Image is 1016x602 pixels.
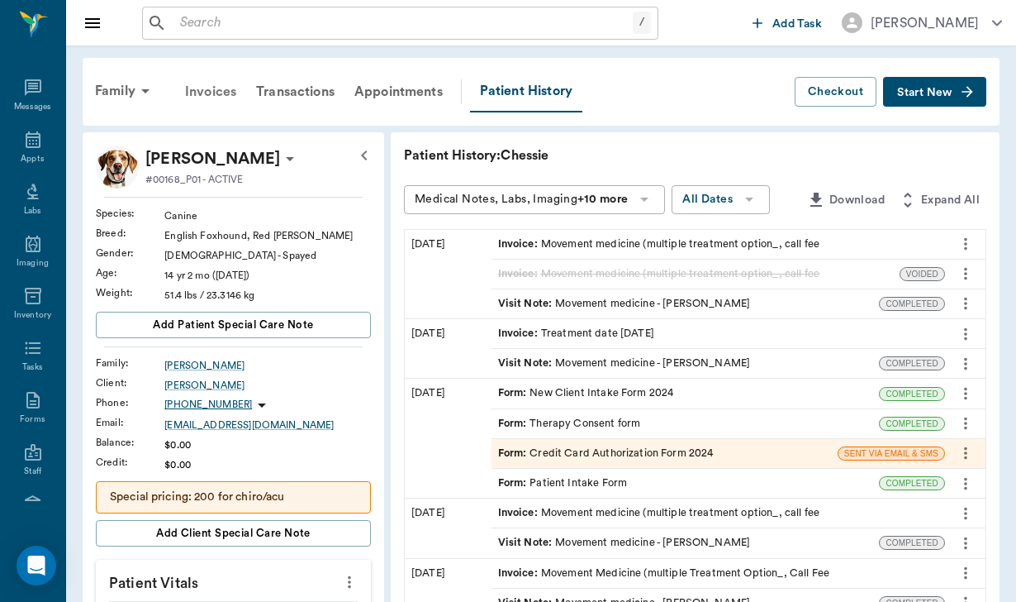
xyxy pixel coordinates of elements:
[952,320,979,348] button: more
[577,193,628,205] b: +10 more
[498,446,530,461] span: Form :
[952,380,979,408] button: more
[96,146,139,189] img: Profile Image
[164,248,371,263] div: [DEMOGRAPHIC_DATA] - Spayed
[883,77,986,107] button: Start New
[164,208,371,223] div: Canine
[17,546,56,585] div: Open Intercom Messenger
[952,230,979,258] button: more
[880,537,944,549] span: COMPLETED
[96,312,371,338] button: Add patient Special Care Note
[498,535,556,551] span: Visit Note :
[900,268,944,280] span: VOIDED
[498,416,530,432] span: Form :
[153,316,313,334] span: Add patient Special Care Note
[96,356,164,370] div: Family :
[96,395,164,410] div: Phone :
[175,72,246,112] a: Invoices
[498,446,714,461] div: Credit Card Authorization Form 2024
[952,439,979,467] button: more
[20,413,45,426] div: Forms
[498,416,641,432] div: Therapy Consent form
[891,185,986,216] button: Expand All
[164,268,371,283] div: 14 yr 2 mo ([DATE])
[14,101,52,113] div: Messages
[498,475,628,491] div: Patient Intake Form
[96,560,371,601] p: Patient Vitals
[498,385,674,401] div: New Client Intake Form 2024
[498,236,541,252] span: Invoice :
[336,568,363,596] button: more
[164,418,371,432] div: [EMAIL_ADDRESS][DOMAIN_NAME]
[498,475,530,491] span: Form :
[498,566,541,581] span: Invoice :
[880,298,944,310] span: COMPLETED
[498,535,751,551] div: Movement medicine - [PERSON_NAME]
[880,388,944,400] span: COMPLETED
[880,477,944,490] span: COMPLETED
[633,12,651,34] div: /
[164,378,371,393] div: [PERSON_NAME]
[746,7,828,38] button: Add Task
[96,206,164,221] div: Species :
[952,409,979,437] button: more
[164,437,371,452] div: $0.00
[96,226,164,241] div: Breed :
[828,7,1015,38] button: [PERSON_NAME]
[14,309,51,322] div: Inventory
[96,246,164,260] div: Gender :
[800,185,891,216] button: Download
[672,185,770,214] button: All Dates
[173,12,633,35] input: Search
[498,266,819,282] div: Movement medicine (multiple treatment option_, call fee
[880,418,944,430] span: COMPLETED
[145,146,280,172] p: [PERSON_NAME]
[21,153,44,165] div: Appts
[838,447,944,460] span: SENT VIA EMAIL & SMS
[85,71,165,111] div: Family
[164,288,371,303] div: 51.4 lbs / 23.3146 kg
[17,257,49,270] div: Imaging
[96,415,164,430] div: Email :
[96,375,164,390] div: Client :
[415,189,628,210] div: Medical Notes, Labs, Imaging
[952,350,979,378] button: more
[498,266,541,282] span: Invoice :
[498,356,751,371] div: Movement medicine - [PERSON_NAME]
[246,72,344,112] a: Transactions
[110,489,357,506] p: Special pricing: 200 for chiro/acu
[795,77,876,107] button: Checkout
[952,529,979,557] button: more
[344,72,453,112] a: Appointments
[76,7,109,40] button: Close drawer
[156,524,311,542] span: Add client Special Care Note
[871,13,979,33] div: [PERSON_NAME]
[405,230,491,319] div: [DATE]
[498,505,819,521] div: Movement medicine (multiple treatment option_, call fee
[404,146,900,165] p: Patient History: Chessie
[498,356,556,371] span: Visit Note :
[498,296,751,312] div: Movement medicine - [PERSON_NAME]
[96,520,371,547] button: Add client Special Care Note
[24,205,41,217] div: Labs
[952,499,979,528] button: more
[22,361,43,374] div: Tasks
[164,358,371,373] a: [PERSON_NAME]
[96,455,164,470] div: Credit :
[498,236,819,252] div: Movement medicine (multiple treatment option_, call fee
[164,457,371,472] div: $0.00
[24,466,41,478] div: Staff
[498,385,530,401] span: Form :
[952,289,979,318] button: more
[498,326,654,342] div: Treatment date [DATE]
[952,559,979,587] button: more
[164,228,371,243] div: English Foxhound, Red [PERSON_NAME]
[952,470,979,498] button: more
[470,71,582,112] a: Patient History
[405,499,491,557] div: [DATE]
[880,357,944,370] span: COMPLETED
[498,505,541,521] span: Invoice :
